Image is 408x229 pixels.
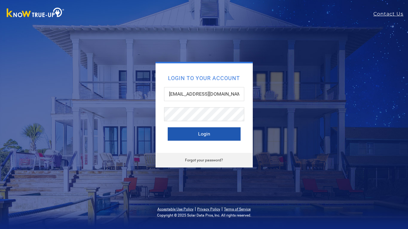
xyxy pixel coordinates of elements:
a: Privacy Policy [197,207,220,211]
span: | [195,206,196,212]
a: Acceptable Use Policy [157,207,194,211]
a: Contact Us [373,10,408,18]
button: Login [168,127,241,141]
a: Forgot your password? [185,158,223,162]
img: Know True-Up [4,6,67,20]
span: | [221,206,223,212]
input: Email [164,87,244,101]
a: Terms of Service [224,207,251,211]
h2: Login to your account [168,76,241,81]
